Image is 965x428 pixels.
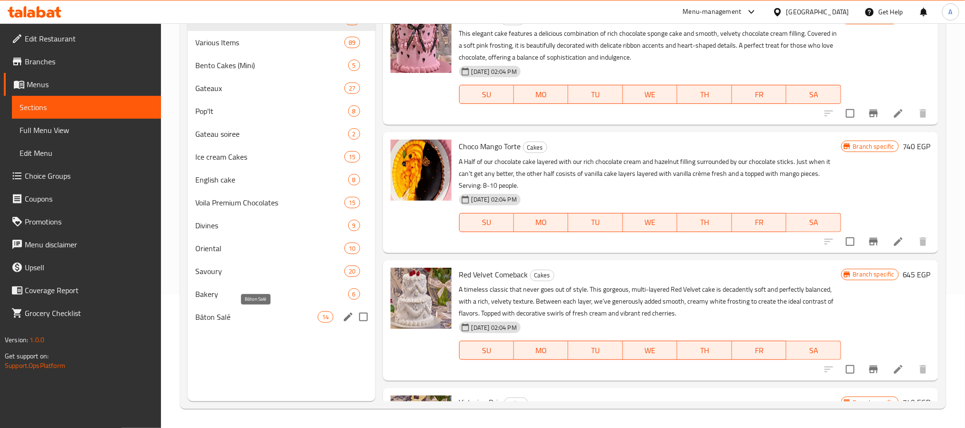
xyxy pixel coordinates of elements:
[523,142,547,153] div: Cakes
[345,153,359,162] span: 15
[25,285,153,296] span: Coverage Report
[195,37,345,48] span: Various Items
[188,214,375,237] div: Divines9
[530,270,554,281] div: Cakes
[195,311,318,323] span: Bâton Salé
[188,122,375,145] div: Gateau soiree2
[531,270,554,281] span: Cakes
[568,341,623,360] button: TU
[572,344,619,357] span: TU
[893,364,904,375] a: Edit menu item
[840,359,860,379] span: Select to update
[459,139,521,153] span: Choco Mango Torte
[5,350,49,362] span: Get support on:
[627,88,673,102] span: WE
[572,215,619,229] span: TU
[468,323,521,332] span: [DATE] 02:04 PM
[4,302,161,325] a: Grocery Checklist
[391,140,452,201] img: Choco Mango Torte
[345,198,359,207] span: 15
[195,220,348,231] span: Divines
[188,260,375,283] div: Savoury20
[188,306,375,328] div: Bâton Salé14edit
[514,213,568,232] button: MO
[195,82,345,94] div: Gateaux
[4,50,161,73] a: Branches
[318,313,332,322] span: 14
[523,142,547,153] span: Cakes
[786,213,841,232] button: SA
[468,67,521,76] span: [DATE] 02:04 PM
[518,215,564,229] span: MO
[736,215,783,229] span: FR
[348,60,360,71] div: items
[790,88,837,102] span: SA
[25,307,153,319] span: Grocery Checklist
[459,341,514,360] button: SU
[4,279,161,302] a: Coverage Report
[20,147,153,159] span: Edit Menu
[195,105,348,117] span: Pop'It
[459,85,514,104] button: SU
[195,265,345,277] div: Savoury
[391,12,452,73] img: Blush Cocoa
[188,191,375,214] div: Voila Premium Chocolates15
[344,243,360,254] div: items
[468,195,521,204] span: [DATE] 02:04 PM
[514,341,568,360] button: MO
[459,213,514,232] button: SU
[20,102,153,113] span: Sections
[348,174,360,185] div: items
[459,284,841,319] p: A timeless classic that never goes out of style. This gorgeous, multi-layered Red Velvet cake is ...
[27,79,153,90] span: Menus
[627,344,673,357] span: WE
[681,344,728,357] span: TH
[349,107,360,116] span: 8
[349,221,360,230] span: 9
[25,262,153,273] span: Upsell
[344,82,360,94] div: items
[903,140,931,153] h6: 740 EGP
[188,54,375,77] div: Bento Cakes (Mini)5
[348,288,360,300] div: items
[849,398,898,407] span: Branch specific
[459,267,528,282] span: Red Velvet Comeback
[345,38,359,47] span: 89
[623,341,677,360] button: WE
[12,96,161,119] a: Sections
[732,85,786,104] button: FR
[504,397,528,409] div: Cakes
[195,288,348,300] span: Bakery
[349,130,360,139] span: 2
[518,88,564,102] span: MO
[4,256,161,279] a: Upsell
[344,265,360,277] div: items
[862,358,885,381] button: Branch-specific-item
[195,197,345,208] div: Voila Premium Chocolates
[349,61,360,70] span: 5
[732,341,786,360] button: FR
[20,124,153,136] span: Full Menu View
[188,145,375,168] div: Ice cream Cakes15
[391,268,452,329] img: Red Velvet Comeback
[732,213,786,232] button: FR
[786,7,849,17] div: [GEOGRAPHIC_DATA]
[195,174,348,185] span: English cake
[195,60,348,71] span: Bento Cakes (Mini)
[4,164,161,187] a: Choice Groups
[25,193,153,204] span: Coupons
[849,142,898,151] span: Branch specific
[459,395,502,409] span: Victorian Drip
[188,4,375,332] nav: Menu sections
[345,267,359,276] span: 20
[627,215,673,229] span: WE
[195,151,345,163] div: Ice cream Cakes
[903,396,931,409] h6: 740 EGP
[623,213,677,232] button: WE
[195,243,345,254] div: Oriental
[188,100,375,122] div: Pop'It8
[504,398,528,409] span: Cakes
[344,37,360,48] div: items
